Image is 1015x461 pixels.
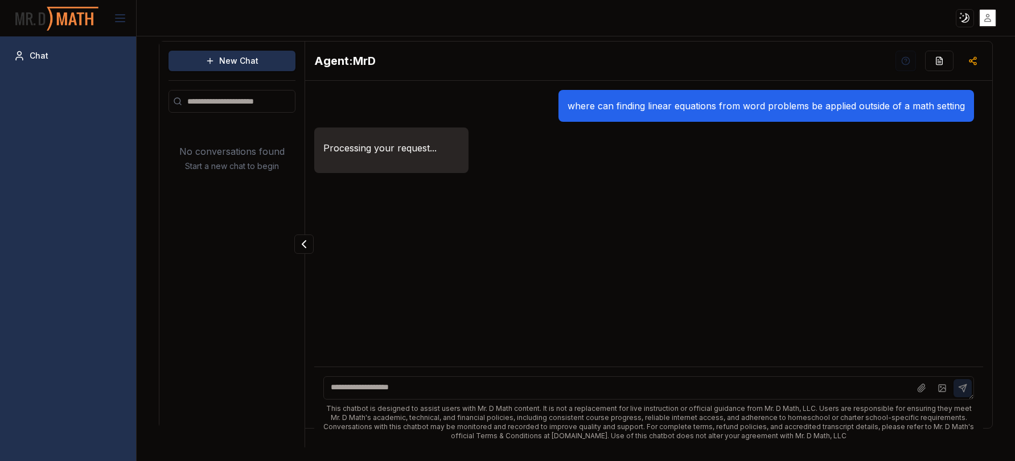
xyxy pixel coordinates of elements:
[14,3,100,34] img: PromptOwl
[179,145,285,158] p: No conversations found
[323,404,975,441] div: This chatbot is designed to assist users with Mr. D Math content. It is not a replacement for liv...
[185,160,279,172] p: Start a new chat to begin
[925,51,954,71] button: Re-Fill Questions
[323,141,437,155] p: Processing your request...
[568,99,965,113] p: where can finding linear equations from word problems be applied outside of a math setting
[314,53,376,69] h2: MrD
[294,234,314,254] button: Collapse panel
[169,51,295,71] button: New Chat
[30,50,48,61] span: Chat
[9,46,127,66] a: Chat
[895,51,916,71] button: Help Videos
[980,10,996,26] img: placeholder-user.jpg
